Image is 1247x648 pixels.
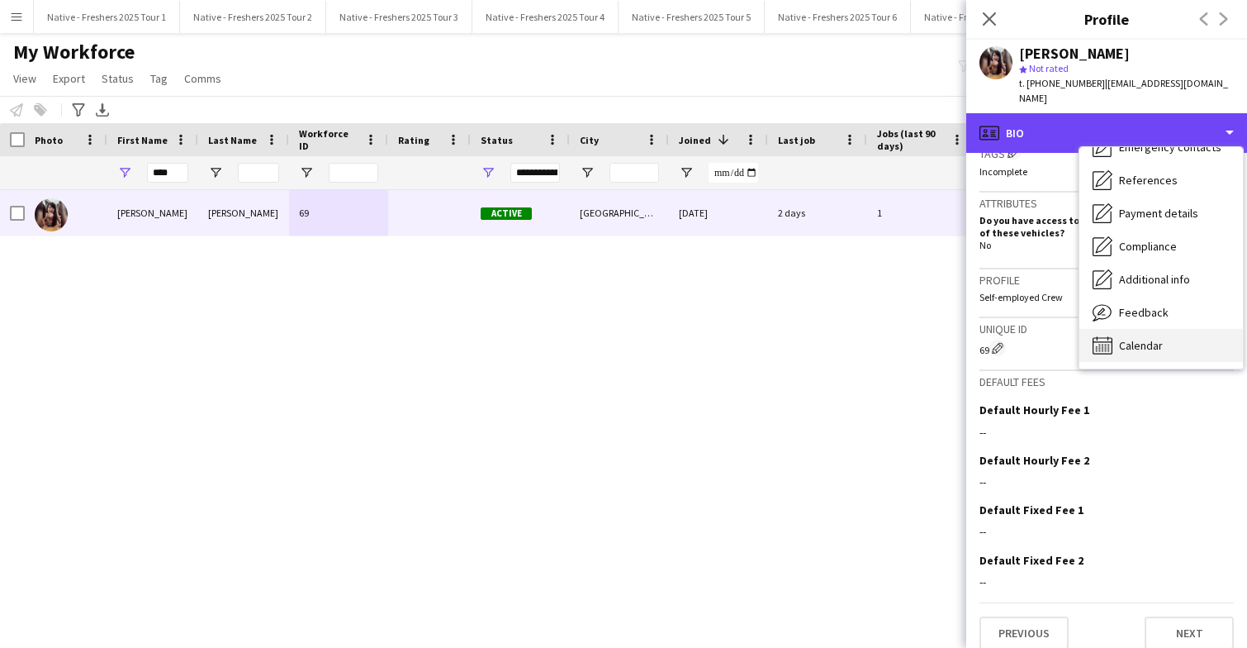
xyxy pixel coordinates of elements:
[1119,239,1177,254] span: Compliance
[1079,230,1243,263] div: Compliance
[979,524,1234,539] div: --
[979,291,1234,303] p: Self-employed Crew
[669,190,768,236] div: [DATE]
[979,474,1234,489] div: --
[979,453,1089,468] h3: Default Hourly Fee 2
[979,340,1234,356] div: 69
[979,273,1234,288] h3: Profile
[481,165,495,180] button: Open Filter Menu
[679,134,711,146] span: Joined
[144,68,174,89] a: Tag
[102,71,134,86] span: Status
[1029,62,1069,74] span: Not rated
[299,127,358,152] span: Workforce ID
[1079,131,1243,164] div: Emergency contacts
[238,163,279,183] input: Last Name Filter Input
[1079,197,1243,230] div: Payment details
[979,503,1083,517] h3: Default Fixed Fee 1
[208,134,257,146] span: Last Name
[184,71,221,86] span: Comms
[46,68,92,89] a: Export
[979,374,1234,389] h3: Default fees
[13,71,36,86] span: View
[979,165,1234,178] p: Incomplete
[765,1,911,33] button: Native - Freshers 2025 Tour 6
[911,1,1057,33] button: Native - Freshers 2025 Tour 7
[35,134,63,146] span: Photo
[180,1,326,33] button: Native - Freshers 2025 Tour 2
[34,1,180,33] button: Native - Freshers 2025 Tour 1
[117,165,132,180] button: Open Filter Menu
[679,165,694,180] button: Open Filter Menu
[709,163,758,183] input: Joined Filter Input
[979,239,991,251] span: No
[979,553,1083,568] h3: Default Fixed Fee 2
[147,163,188,183] input: First Name Filter Input
[289,190,388,236] div: 69
[53,71,85,86] span: Export
[198,190,289,236] div: [PERSON_NAME]
[619,1,765,33] button: Native - Freshers 2025 Tour 5
[7,68,43,89] a: View
[1119,173,1178,188] span: References
[979,322,1234,336] h3: Unique ID
[13,40,135,64] span: My Workforce
[1019,77,1228,104] span: | [EMAIL_ADDRESS][DOMAIN_NAME]
[178,68,228,89] a: Comms
[580,165,595,180] button: Open Filter Menu
[150,71,168,86] span: Tag
[979,144,1234,161] h3: Tags
[472,1,619,33] button: Native - Freshers 2025 Tour 4
[35,198,68,231] img: Ting Yan Ng
[1119,338,1163,353] span: Calendar
[92,100,112,120] app-action-btn: Export XLSX
[570,190,669,236] div: [GEOGRAPHIC_DATA]
[979,574,1234,589] div: --
[208,165,223,180] button: Open Filter Menu
[979,196,1234,211] h3: Attributes
[95,68,140,89] a: Status
[778,134,815,146] span: Last job
[979,403,1089,417] h3: Default Hourly Fee 1
[1119,140,1221,155] span: Emergency contacts
[1079,329,1243,362] div: Calendar
[1119,272,1190,287] span: Additional info
[1019,46,1130,61] div: [PERSON_NAME]
[326,1,472,33] button: Native - Freshers 2025 Tour 3
[107,190,198,236] div: [PERSON_NAME]
[768,190,867,236] div: 2 days
[299,165,314,180] button: Open Filter Menu
[69,100,88,120] app-action-btn: Advanced filters
[877,127,945,152] span: Jobs (last 90 days)
[966,8,1247,30] h3: Profile
[1079,296,1243,329] div: Feedback
[979,214,1100,239] h5: Do you have access to any of these vehicles?
[979,425,1234,440] div: --
[481,207,532,220] span: Active
[1019,77,1105,89] span: t. [PHONE_NUMBER]
[117,134,168,146] span: First Name
[609,163,659,183] input: City Filter Input
[867,190,974,236] div: 1
[481,134,513,146] span: Status
[580,134,599,146] span: City
[966,113,1247,153] div: Bio
[398,134,429,146] span: Rating
[329,163,378,183] input: Workforce ID Filter Input
[1079,263,1243,296] div: Additional info
[1079,164,1243,197] div: References
[1119,206,1198,221] span: Payment details
[1119,305,1169,320] span: Feedback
